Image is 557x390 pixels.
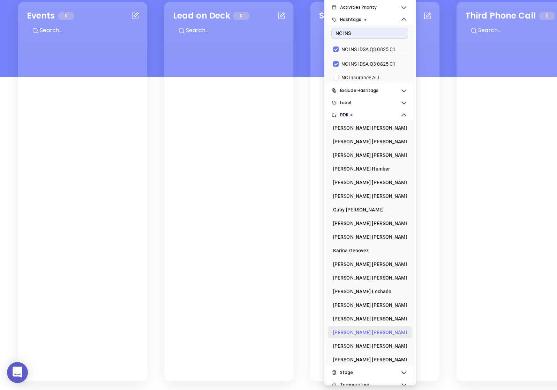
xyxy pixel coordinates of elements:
span: 0 [58,12,74,20]
div: Second Phone Call [319,9,396,22]
span: Exclude Hashtags [340,84,400,97]
span: Label [340,96,400,110]
div: Karina Genovez [333,244,403,258]
div: [PERSON_NAME] [PERSON_NAME] [333,148,403,162]
span: NC INS IDSA Q3 0825 C1 [339,60,398,68]
div: [PERSON_NAME] [PERSON_NAME] [333,312,403,326]
section: Second Phone Call [310,2,439,381]
span: 0 [539,12,555,20]
span: BDR [340,108,400,122]
section: Events [18,2,147,381]
div: [PERSON_NAME] [PERSON_NAME] [333,135,403,149]
input: Search Hashtag [331,28,408,39]
div: [PERSON_NAME] [PERSON_NAME] [333,339,403,353]
div: [PERSON_NAME] [PERSON_NAME] [333,271,403,285]
section: Lead on Deck [164,2,293,381]
div: [PERSON_NAME] [PERSON_NAME] [333,189,403,203]
input: Search... [185,26,290,35]
span: Hashtags [340,13,400,27]
div: [PERSON_NAME] [PERSON_NAME] [333,353,403,367]
div: [PERSON_NAME] [PERSON_NAME] [333,257,403,271]
div: [PERSON_NAME] [PERSON_NAME] [333,175,403,189]
div: [PERSON_NAME] [PERSON_NAME] [333,121,403,135]
span: Stage [340,366,400,380]
div: [PERSON_NAME] [PERSON_NAME] [333,298,403,312]
div: Gaby [PERSON_NAME] [333,203,403,217]
div: Third Phone Call [465,9,536,22]
span: Activities Priority [340,0,400,14]
span: 0 [233,12,249,20]
span: NC INS IDSA Q3 0825 C1 [339,45,398,53]
input: Search... [39,26,144,35]
div: [PERSON_NAME] Humber [333,162,403,176]
div: Lead on Deck [173,9,230,22]
div: [PERSON_NAME] [PERSON_NAME] [333,230,403,244]
div: [PERSON_NAME] [PERSON_NAME] [333,325,403,339]
div: [PERSON_NAME] [PERSON_NAME] [333,216,403,230]
div: Events [27,9,55,22]
div: [PERSON_NAME] Lechado [333,284,403,298]
span: NC Insurance ALL [339,74,384,81]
